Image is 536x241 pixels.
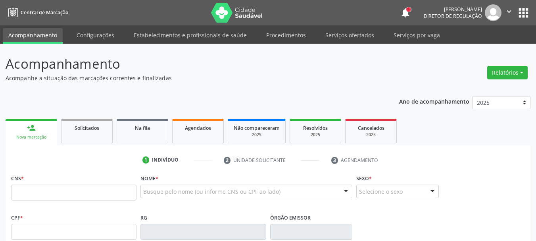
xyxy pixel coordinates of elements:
p: Ano de acompanhamento [399,96,469,106]
span: Central de Marcação [21,9,68,16]
a: Estabelecimentos e profissionais de saúde [128,28,252,42]
label: CNS [11,172,24,185]
div: 2025 [234,132,280,138]
div: person_add [27,123,36,132]
span: Busque pelo nome (ou informe CNS ou CPF ao lado) [143,187,280,196]
a: Serviços por vaga [388,28,446,42]
span: Na fila [135,125,150,131]
div: 2025 [351,132,391,138]
a: Serviços ofertados [320,28,380,42]
span: Não compareceram [234,125,280,131]
span: Resolvidos [303,125,328,131]
button: Relatórios [487,66,528,79]
span: Agendados [185,125,211,131]
label: Nome [140,172,158,185]
span: Cancelados [358,125,384,131]
i:  [505,7,513,16]
img: img [485,4,501,21]
a: Acompanhamento [3,28,63,44]
label: RG [140,212,147,224]
div: 2025 [296,132,335,138]
button: notifications [400,7,411,18]
label: Sexo [356,172,372,185]
span: Solicitados [75,125,99,131]
div: Indivíduo [152,156,179,164]
p: Acompanhamento [6,54,373,74]
a: Procedimentos [261,28,311,42]
a: Central de Marcação [6,6,68,19]
button: apps [517,6,530,20]
label: Órgão emissor [270,212,311,224]
div: Nova marcação [11,134,52,140]
div: [PERSON_NAME] [424,6,482,13]
button:  [501,4,517,21]
span: Selecione o sexo [359,187,403,196]
span: Diretor de regulação [424,13,482,19]
p: Acompanhe a situação das marcações correntes e finalizadas [6,74,373,82]
div: 1 [142,156,150,164]
a: Configurações [71,28,120,42]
